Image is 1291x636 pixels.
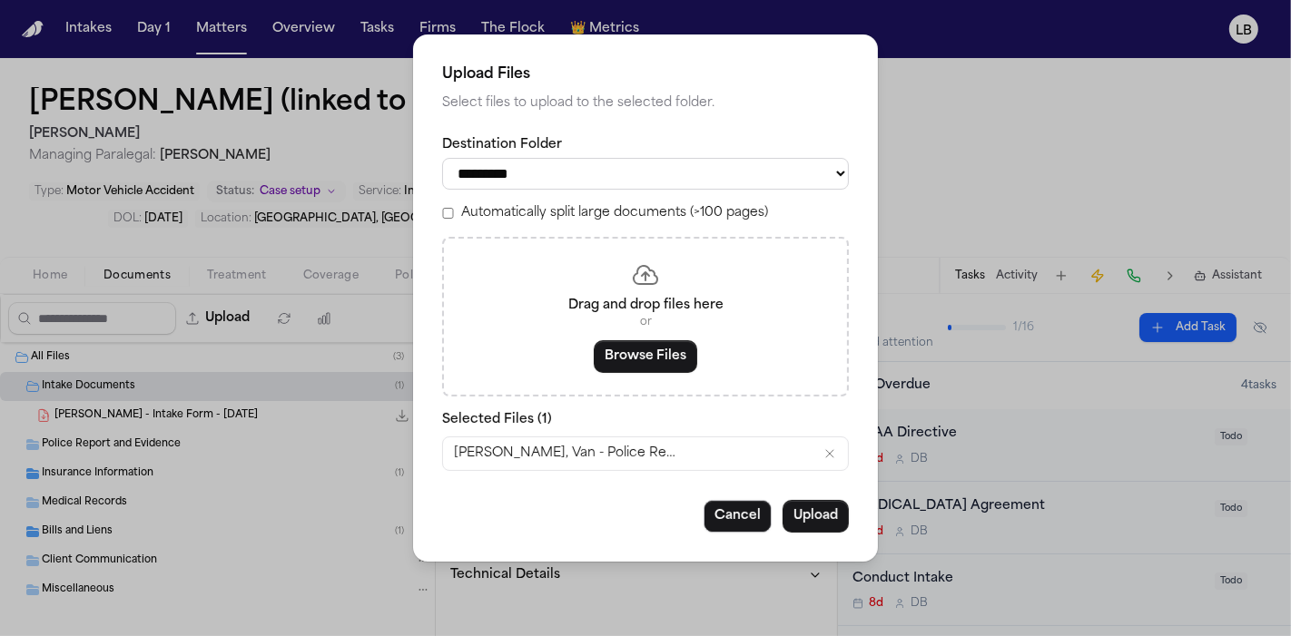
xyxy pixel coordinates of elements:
[594,340,697,373] button: Browse Files
[704,500,772,533] button: Cancel
[442,136,849,154] label: Destination Folder
[461,204,768,222] label: Automatically split large documents (>100 pages)
[823,446,837,461] button: Remove Ruiz, Van - Police Report.pdf
[454,445,681,463] span: [PERSON_NAME], Van - Police Report.pdf
[442,64,849,85] h2: Upload Files
[442,411,849,429] p: Selected Files ( 1 )
[442,93,849,114] p: Select files to upload to the selected folder.
[783,500,849,533] button: Upload
[466,315,825,329] p: or
[466,297,825,315] p: Drag and drop files here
